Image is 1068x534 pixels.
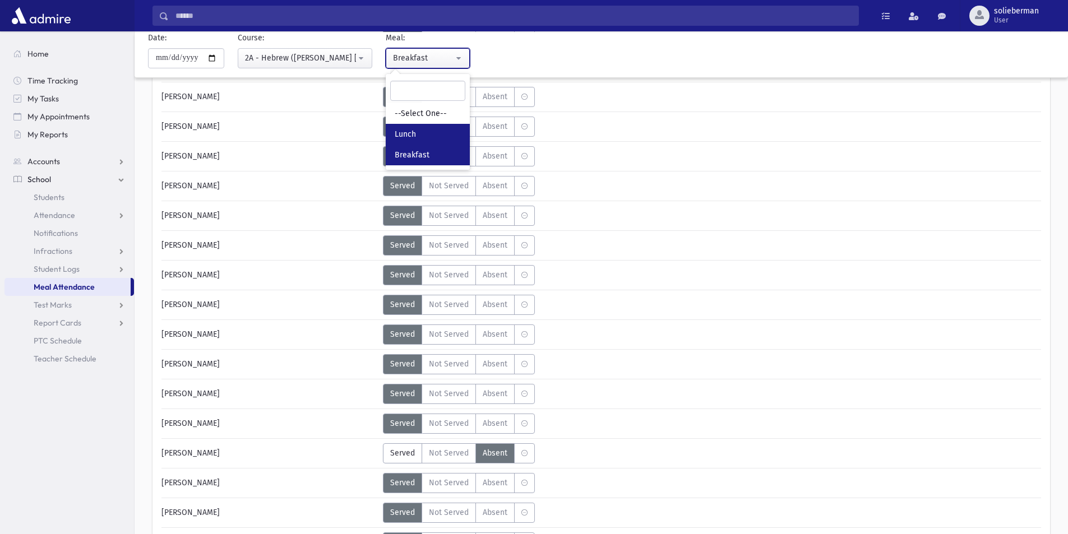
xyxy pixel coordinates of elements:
a: Students [4,188,134,206]
span: Absent [483,299,507,310]
a: PTC Schedule [4,332,134,350]
span: Lunch [395,129,416,140]
span: Served [390,507,415,518]
span: Not Served [429,358,469,370]
a: Notifications [4,224,134,242]
span: Accounts [27,156,60,166]
div: Breakfast [393,52,454,64]
button: Breakfast [386,48,470,68]
a: My Tasks [4,90,134,108]
span: [PERSON_NAME] [161,507,220,518]
div: MeaStatus [383,235,535,256]
span: Absent [483,358,507,370]
span: My Tasks [27,94,59,104]
span: Served [390,299,415,310]
span: Attendance [34,210,75,220]
span: Not Served [429,269,469,281]
div: MeaStatus [383,87,535,107]
span: Served [390,269,415,281]
span: User [994,16,1039,25]
span: Not Served [429,180,469,192]
a: Report Cards [4,314,134,332]
a: My Appointments [4,108,134,126]
span: Absent [483,328,507,340]
a: Infractions [4,242,134,260]
span: Absent [483,388,507,400]
span: Absent [483,417,507,429]
span: Not Served [429,210,469,221]
div: MeaStatus [383,324,535,345]
span: Served [390,388,415,400]
a: Teacher Schedule [4,350,134,368]
span: [PERSON_NAME] [161,417,220,429]
div: MeaStatus [383,176,535,196]
span: Served [390,210,415,221]
span: Absent [483,477,507,489]
span: Not Served [429,239,469,251]
span: Not Served [429,507,469,518]
span: [PERSON_NAME] [161,299,220,310]
a: Time Tracking [4,72,134,90]
div: MeaStatus [383,384,535,404]
span: [PERSON_NAME] [161,388,220,400]
span: [PERSON_NAME] [161,358,220,370]
span: Not Served [429,299,469,310]
span: [PERSON_NAME] [161,210,220,221]
span: School [27,174,51,184]
span: Absent [483,120,507,132]
span: My Appointments [27,112,90,122]
a: Meal Attendance [4,278,131,296]
span: Not Served [429,417,469,429]
span: [PERSON_NAME] [161,477,220,489]
span: Absent [483,507,507,518]
span: Home [27,49,49,59]
span: solieberman [994,7,1039,16]
span: Teacher Schedule [34,354,96,364]
a: School [4,170,134,188]
span: Notifications [34,228,78,238]
input: Search [390,81,465,101]
span: [PERSON_NAME] [161,150,220,162]
a: Attendance [4,206,134,224]
span: Served [390,477,415,489]
span: [PERSON_NAME] [161,180,220,192]
a: Student Logs [4,260,134,278]
span: --Select One-- [395,108,447,119]
span: [PERSON_NAME] [161,269,220,281]
span: Served [390,358,415,370]
span: Time Tracking [27,76,78,86]
span: Served [390,447,415,459]
div: MeaStatus [383,117,535,137]
span: [PERSON_NAME] [161,120,220,132]
a: Home [4,45,134,63]
span: Absent [483,180,507,192]
span: Breakfast [395,150,429,161]
span: [PERSON_NAME] [161,91,220,103]
span: Not Served [429,447,469,459]
span: Absent [483,210,507,221]
div: MeaStatus [383,473,535,493]
span: Absent [483,269,507,281]
span: Served [390,417,415,429]
label: Meal: [386,32,405,44]
span: Served [390,180,415,192]
div: MeaStatus [383,295,535,315]
span: Student Logs [34,264,80,274]
div: MeaStatus [383,503,535,523]
span: Students [34,192,64,202]
span: Report Cards [34,318,81,328]
span: Test Marks [34,300,72,310]
span: Served [390,239,415,251]
span: Absent [483,91,507,103]
a: My Reports [4,126,134,143]
span: Not Served [429,388,469,400]
div: MeaStatus [383,265,535,285]
span: Not Served [429,328,469,340]
span: Served [390,328,415,340]
label: Date: [148,32,167,44]
input: Search [169,6,858,26]
div: 2A - Hebrew ([PERSON_NAME] [PERSON_NAME]) [245,52,356,64]
img: AdmirePro [9,4,73,27]
span: Infractions [34,246,72,256]
a: Accounts [4,152,134,170]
